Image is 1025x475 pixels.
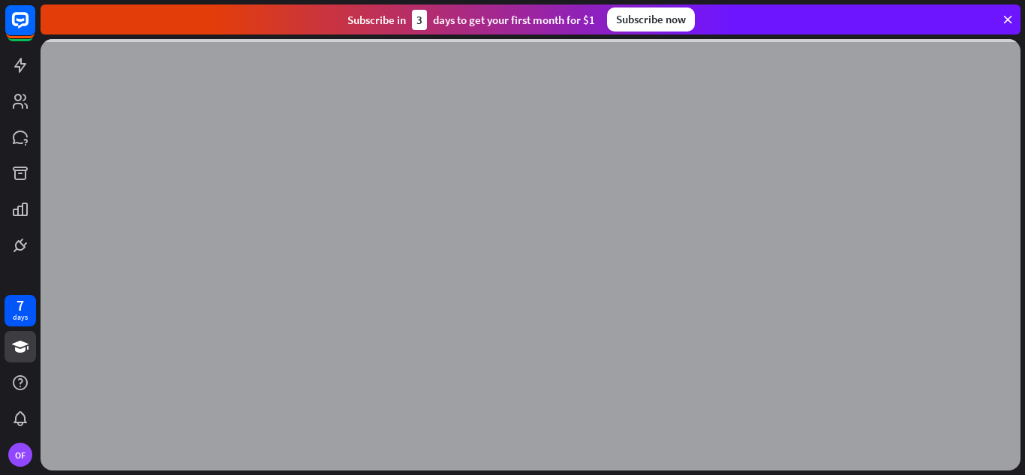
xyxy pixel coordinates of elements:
div: 3 [412,10,427,30]
div: Subscribe in days to get your first month for $1 [347,10,595,30]
a: 7 days [5,295,36,326]
div: days [13,312,28,323]
div: Subscribe now [607,8,695,32]
div: OF [8,443,32,467]
div: 7 [17,299,24,312]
